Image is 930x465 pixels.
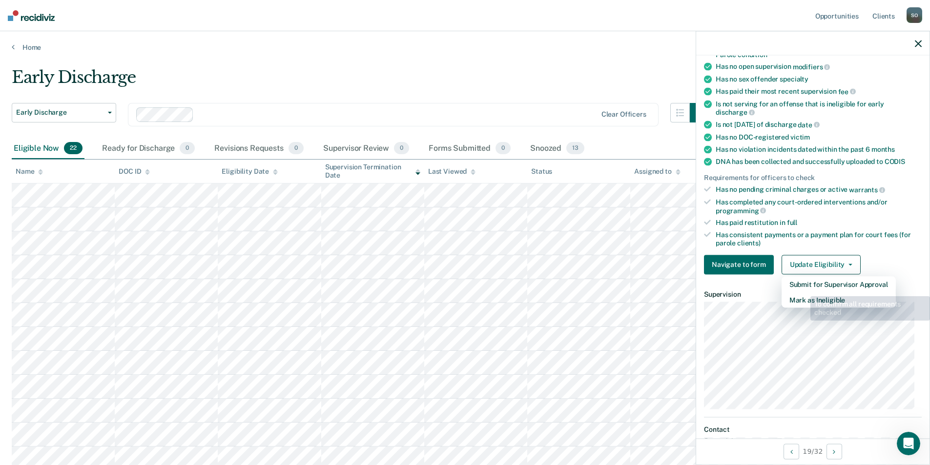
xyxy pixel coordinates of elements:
span: 0 [180,142,195,155]
div: Name [16,167,43,176]
div: Has paid restitution in [716,219,922,227]
dt: Supervision [704,290,922,298]
span: 0 [394,142,409,155]
div: Snoozed [528,138,586,160]
button: Update Eligibility [782,255,861,274]
span: victim [790,133,810,141]
span: 13 [566,142,584,155]
iframe: Intercom live chat [897,432,920,455]
div: Last Viewed [428,167,475,176]
div: S O [907,7,922,23]
div: DNA has been collected and successfully uploaded to [716,157,922,165]
div: Supervisor Review [321,138,412,160]
a: Navigate to form link [704,255,778,274]
div: Has no pending criminal charges or active [716,185,922,194]
div: Has no open supervision [716,62,922,71]
div: Clear officers [601,110,646,119]
div: Ready for Discharge [100,138,197,160]
div: Eligible Now [12,138,84,160]
span: date [798,121,819,128]
div: Supervision Termination Date [325,163,420,180]
div: Forms Submitted [427,138,513,160]
img: Recidiviz [8,10,55,21]
div: DOC ID [119,167,150,176]
span: months [871,145,895,153]
span: fee [838,87,856,95]
div: Status [531,167,552,176]
div: 19 / 32 [696,438,930,464]
div: Eligibility Date [222,167,278,176]
span: programming [716,206,766,214]
span: specialty [780,75,808,82]
button: Previous Opportunity [784,444,799,459]
span: 22 [64,142,83,155]
div: Is not [DATE] of discharge [716,120,922,129]
div: Has paid their most recent supervision [716,87,922,96]
span: warrants [849,186,885,194]
a: Home [12,43,918,52]
span: 0 [496,142,511,155]
div: Has completed any court-ordered interventions and/or [716,198,922,214]
span: 0 [289,142,304,155]
span: full [787,219,797,226]
div: Early Discharge [12,67,709,95]
button: Navigate to form [704,255,774,274]
span: Early Discharge [16,108,104,117]
div: Has no sex offender [716,75,922,83]
span: modifiers [793,63,830,71]
button: Next Opportunity [827,444,842,459]
div: Has no violation incidents dated within the past 6 [716,145,922,153]
div: Requirements for officers to check [704,173,922,182]
span: discharge [716,108,755,116]
div: Revisions Requests [212,138,305,160]
div: Has no DOC-registered [716,133,922,141]
div: Is not serving for an offense that is ineligible for early [716,100,922,116]
dt: Contact [704,425,922,434]
span: CODIS [885,157,905,165]
button: Mark as Ineligible [782,292,896,307]
div: Has consistent payments or a payment plan for court fees (for parole [716,231,922,247]
div: Assigned to [634,167,680,176]
span: clients) [737,239,761,246]
button: Submit for Supervisor Approval [782,276,896,292]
